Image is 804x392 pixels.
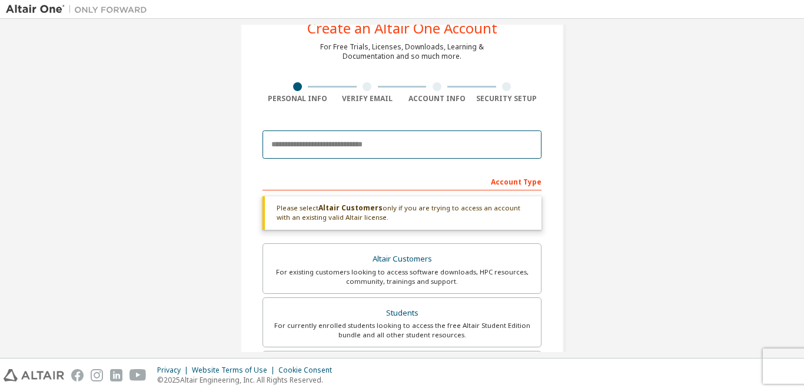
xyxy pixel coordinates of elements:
img: instagram.svg [91,369,103,381]
p: © 2025 Altair Engineering, Inc. All Rights Reserved. [157,375,339,385]
div: Website Terms of Use [192,366,278,375]
div: Altair Customers [270,251,534,267]
img: youtube.svg [129,369,147,381]
img: altair_logo.svg [4,369,64,381]
div: For currently enrolled students looking to access the free Altair Student Edition bundle and all ... [270,321,534,340]
img: linkedin.svg [110,369,122,381]
div: Please select only if you are trying to access an account with an existing valid Altair license. [263,196,541,230]
div: Verify Email [333,94,403,103]
div: Personal Info [263,94,333,103]
img: Altair One [6,4,153,15]
div: Create an Altair One Account [307,21,497,35]
b: Altair Customers [318,203,383,213]
div: Cookie Consent [278,366,339,375]
img: facebook.svg [71,369,84,381]
div: Students [270,305,534,321]
div: Privacy [157,366,192,375]
div: Account Info [402,94,472,103]
div: For Free Trials, Licenses, Downloads, Learning & Documentation and so much more. [320,42,484,61]
div: Security Setup [472,94,542,103]
div: Account Type [263,172,541,190]
div: For existing customers looking to access software downloads, HPC resources, community, trainings ... [270,267,534,286]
